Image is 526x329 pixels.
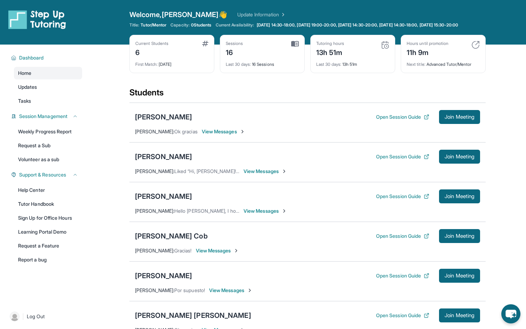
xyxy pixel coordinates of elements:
span: Support & Resources [19,171,66,178]
button: Join Meeting [439,189,480,203]
a: [DATE] 14:30-18:00, [DATE] 19:00-20:00, [DATE] 14:30-20:00, [DATE] 14:30-18:00, [DATE] 15:30-20:00 [255,22,460,28]
img: Chevron-Right [233,248,239,253]
img: card [291,41,299,47]
a: Home [14,67,82,79]
span: Next title : [407,62,425,67]
span: Home [18,70,31,77]
button: Open Session Guide [376,193,429,200]
button: Support & Resources [16,171,78,178]
span: Join Meeting [445,155,475,159]
span: First Match : [135,62,158,67]
span: Last 30 days : [316,62,341,67]
img: Chevron Right [279,11,286,18]
div: Hours until promotion [407,41,448,46]
span: Tutor/Mentor [141,22,166,28]
span: Current Availability: [216,22,254,28]
span: 0 Students [191,22,212,28]
span: Dashboard [19,54,44,61]
a: Weekly Progress Report [14,125,82,138]
button: chat-button [501,304,520,323]
span: Log Out [27,313,45,320]
span: View Messages [244,168,287,175]
a: Request a Feature [14,240,82,252]
span: [DATE] 14:30-18:00, [DATE] 19:00-20:00, [DATE] 14:30-20:00, [DATE] 14:30-18:00, [DATE] 15:30-20:00 [257,22,458,28]
span: [PERSON_NAME] : [135,248,174,253]
span: View Messages [202,128,245,135]
img: user-img [10,312,19,321]
span: Join Meeting [445,274,475,278]
a: |Log Out [7,309,82,324]
div: 6 [135,46,168,57]
button: Join Meeting [439,269,480,283]
a: Learning Portal Demo [14,226,82,238]
div: Advanced Tutor/Mentor [407,57,480,67]
span: Title: [129,22,139,28]
span: Por supuesto! [174,287,205,293]
span: Join Meeting [445,234,475,238]
img: Chevron-Right [281,208,287,214]
span: Hello [PERSON_NAME], I hope this message finds you well, [PERSON_NAME] tutoring session will star... [174,208,465,214]
div: 13h 51m [316,46,344,57]
span: Liked “Hi, [PERSON_NAME]! Just a reminder that our tutoring session will begin in 30 minutes. I'l... [174,168,452,174]
span: Join Meeting [445,115,475,119]
div: [PERSON_NAME] Cob [135,231,208,241]
div: [PERSON_NAME] [PERSON_NAME] [135,311,251,320]
button: Open Session Guide [376,312,429,319]
span: View Messages [209,287,253,294]
div: [PERSON_NAME] [135,112,192,122]
button: Open Session Guide [376,153,429,160]
span: [PERSON_NAME] : [135,287,174,293]
a: Sign Up for Office Hours [14,212,82,224]
a: Tutor Handbook [14,198,82,210]
button: Session Management [16,113,78,120]
span: Updates [18,84,37,91]
span: Join Meeting [445,194,475,198]
div: Students [129,87,486,102]
span: View Messages [244,207,287,214]
div: 11h 9m [407,46,448,57]
img: Chevron-Right [247,288,253,293]
div: 13h 51m [316,57,389,67]
span: | [22,312,24,321]
span: [PERSON_NAME] : [135,208,174,214]
div: Current Students [135,41,168,46]
button: Join Meeting [439,150,480,164]
button: Join Meeting [439,229,480,243]
span: Gracias! [174,248,192,253]
span: Join Meeting [445,313,475,318]
button: Join Meeting [439,110,480,124]
span: Last 30 days : [226,62,251,67]
span: Tasks [18,97,31,104]
div: [DATE] [135,57,208,67]
span: Ok gracias [174,128,198,134]
button: Join Meeting [439,308,480,322]
span: Capacity: [170,22,190,28]
img: card [202,41,208,46]
img: logo [8,10,66,29]
button: Open Session Guide [376,113,429,120]
a: Update Information [237,11,286,18]
span: Session Management [19,113,67,120]
div: [PERSON_NAME] [135,271,192,281]
button: Open Session Guide [376,233,429,240]
img: card [381,41,389,49]
a: Help Center [14,184,82,196]
div: [PERSON_NAME] [135,191,192,201]
button: Open Session Guide [376,272,429,279]
div: 16 Sessions [226,57,299,67]
span: [PERSON_NAME] : [135,168,174,174]
button: Dashboard [16,54,78,61]
a: Report a bug [14,253,82,266]
img: Chevron-Right [240,129,245,134]
a: Updates [14,81,82,93]
a: Volunteer as a sub [14,153,82,166]
div: [PERSON_NAME] [135,152,192,162]
img: Chevron-Right [281,169,287,174]
div: Tutoring hours [316,41,344,46]
a: Tasks [14,95,82,107]
span: [PERSON_NAME] : [135,128,174,134]
img: card [471,41,480,49]
div: 16 [226,46,243,57]
div: Sessions [226,41,243,46]
span: View Messages [196,247,239,254]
